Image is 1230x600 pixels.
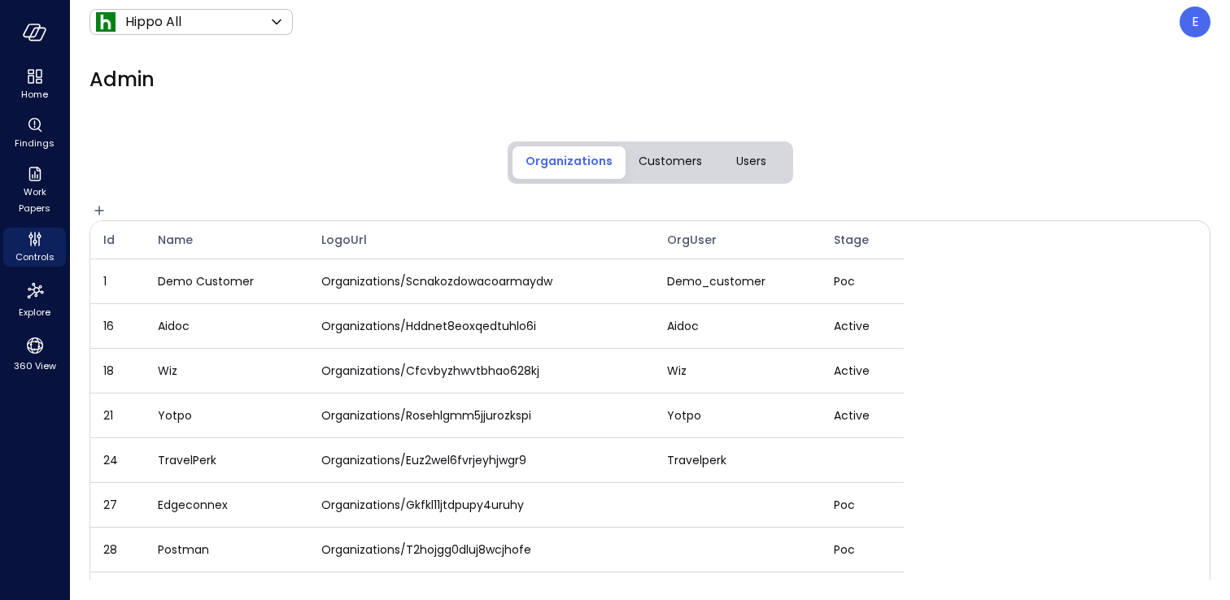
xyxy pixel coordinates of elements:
[158,231,193,249] span: Name
[3,65,66,104] div: Home
[321,273,552,289] span: organizations/scnakozdowacoarmaydw
[89,201,109,220] button: expand row
[103,541,117,558] span: 28
[639,152,702,170] span: Customers
[96,12,116,32] img: Icon
[103,273,107,289] span: 1
[1192,12,1199,32] p: E
[158,497,228,513] span: Edgeconnex
[103,231,115,249] span: Id
[834,407,870,424] span: active
[103,363,114,379] span: 18
[3,163,66,218] div: Work Papers
[321,452,526,468] span: organizations/euz2wel6fvrjeyhjwgr9
[834,541,855,558] span: poc
[321,407,531,424] span: organizations/rosehlgmm5jjurozkspi
[125,12,181,32] p: Hippo All
[3,228,66,267] div: Controls
[21,86,48,102] span: Home
[834,231,869,249] span: Stage
[3,114,66,153] div: Findings
[834,318,870,334] span: active
[158,318,190,334] span: Aidoc
[667,363,687,379] span: wiz
[321,363,539,379] span: organizations/cfcvbyzhwvtbhao628kj
[321,231,367,249] span: LogoUrl
[667,318,699,334] span: aidoc
[3,276,66,322] div: Explore
[526,152,613,170] span: Organizations
[158,452,216,468] span: TravelPerk
[15,135,55,151] span: Findings
[15,249,55,265] span: Controls
[667,407,701,424] span: yotpo
[14,358,56,374] span: 360 View
[103,452,118,468] span: 24
[89,67,155,93] span: Admin
[103,497,117,513] span: 27
[321,318,536,334] span: organizations/hddnet8eoxqedtuhlo6i
[3,332,66,376] div: 360 View
[321,497,524,513] span: organizations/gkfkl11jtdpupy4uruhy
[321,541,531,558] span: organizations/t2hojgg0dluj8wcjhofe
[667,273,765,289] span: demo_customer
[834,273,855,289] span: poc
[1180,7,1210,37] div: Eleanor Yehudai
[158,273,254,289] span: Demo Customer
[19,304,50,320] span: Explore
[667,452,726,468] span: travelperk
[834,497,855,513] span: poc
[10,184,59,216] span: Work Papers
[158,407,192,424] span: Yotpo
[158,363,177,379] span: Wiz
[736,152,766,170] span: Users
[103,318,114,334] span: 16
[103,407,113,424] span: 21
[667,231,717,249] span: OrgUser
[834,363,870,379] span: active
[158,541,209,558] span: Postman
